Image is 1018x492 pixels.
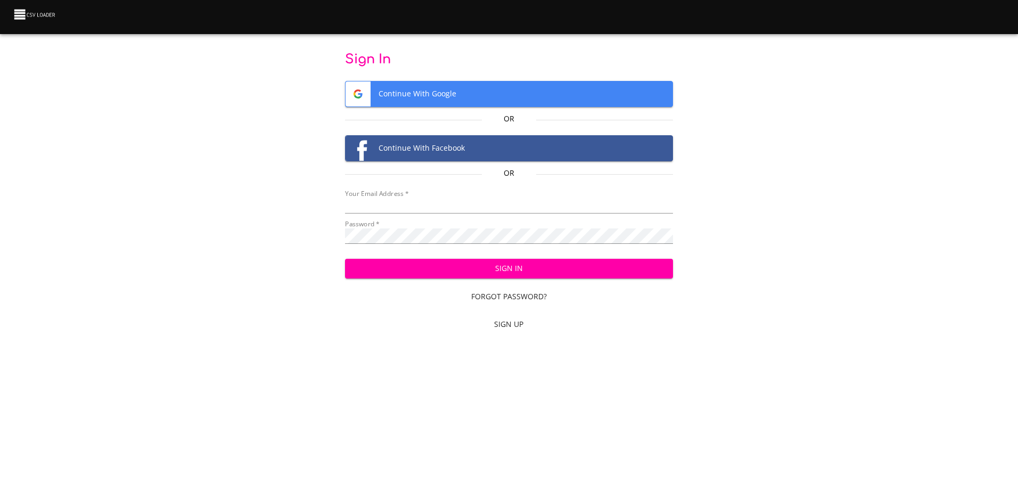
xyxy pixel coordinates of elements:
button: Facebook logoContinue With Facebook [345,135,673,161]
span: Forgot Password? [349,290,669,304]
button: Sign In [345,259,673,278]
span: Continue With Facebook [346,136,672,161]
img: Facebook logo [346,136,371,161]
span: Continue With Google [346,81,672,106]
img: Google logo [346,81,371,106]
p: Or [482,168,537,178]
label: Password [345,221,380,227]
a: Forgot Password? [345,287,673,307]
p: Sign In [345,51,673,68]
button: Google logoContinue With Google [345,81,673,107]
img: CSV Loader [13,7,58,22]
label: Your Email Address [345,191,408,197]
a: Sign Up [345,315,673,334]
span: Sign In [354,262,664,275]
span: Sign Up [349,318,669,331]
p: Or [482,113,537,124]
